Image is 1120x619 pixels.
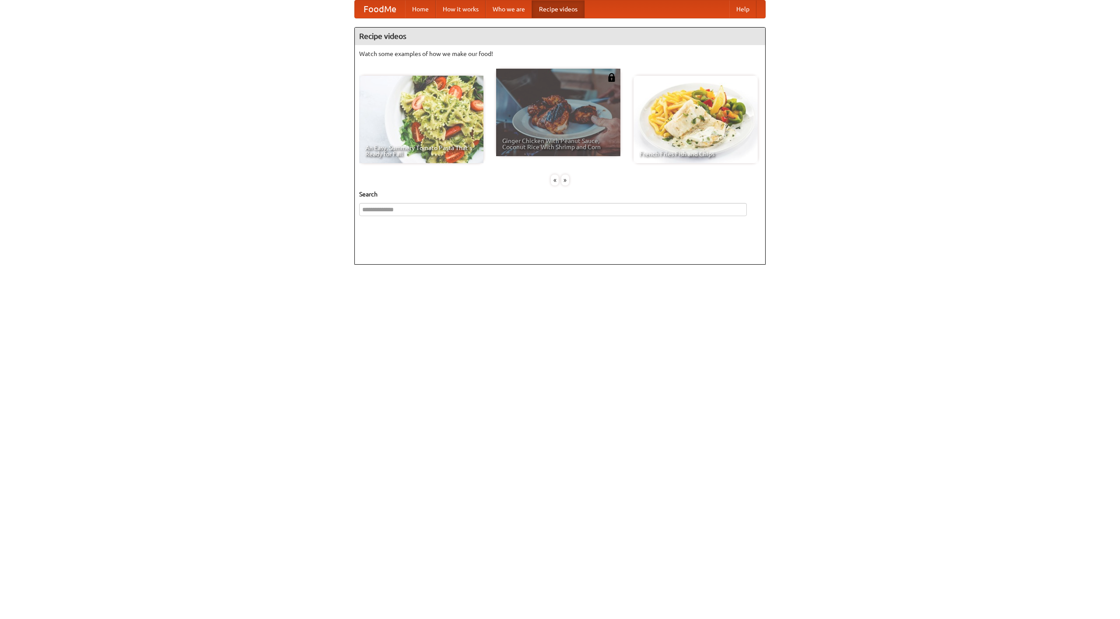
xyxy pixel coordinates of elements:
[355,28,765,45] h4: Recipe videos
[365,145,477,157] span: An Easy, Summery Tomato Pasta That's Ready for Fall
[486,0,532,18] a: Who we are
[355,0,405,18] a: FoodMe
[436,0,486,18] a: How it works
[359,76,483,163] a: An Easy, Summery Tomato Pasta That's Ready for Fall
[532,0,584,18] a: Recipe videos
[607,73,616,82] img: 483408.png
[359,190,761,199] h5: Search
[359,49,761,58] p: Watch some examples of how we make our food!
[729,0,756,18] a: Help
[633,76,758,163] a: French Fries Fish and Chips
[405,0,436,18] a: Home
[561,175,569,185] div: »
[551,175,559,185] div: «
[640,151,752,157] span: French Fries Fish and Chips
